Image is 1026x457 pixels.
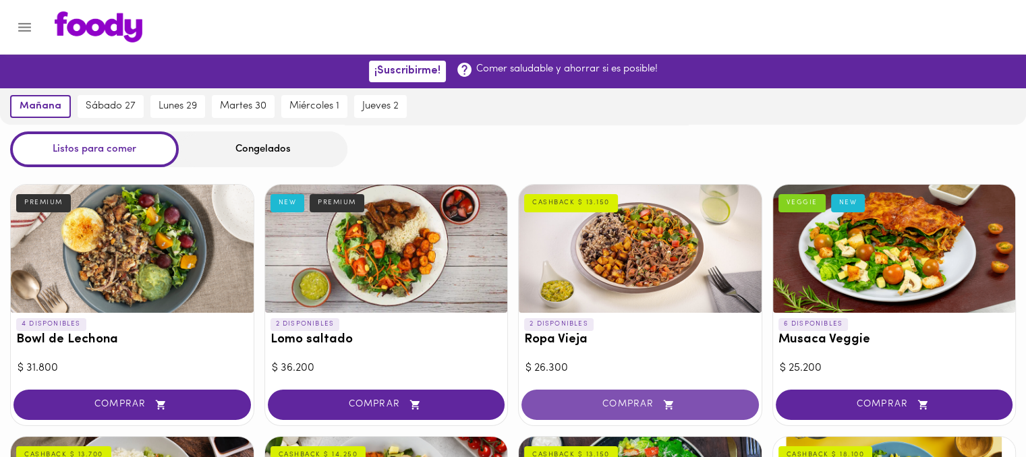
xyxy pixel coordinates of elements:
[16,333,248,347] h3: Bowl de Lechona
[13,390,251,420] button: COMPRAR
[354,95,407,118] button: jueves 2
[10,95,71,118] button: mañana
[16,318,86,330] p: 4 DISPONIBLES
[831,194,865,212] div: NEW
[778,194,826,212] div: VEGGIE
[521,390,759,420] button: COMPRAR
[150,95,205,118] button: lunes 29
[374,65,440,78] span: ¡Suscribirme!
[270,318,340,330] p: 2 DISPONIBLES
[778,333,1010,347] h3: Musaca Veggie
[281,95,347,118] button: miércoles 1
[524,194,618,212] div: CASHBACK $ 13.150
[20,100,61,113] span: mañana
[78,95,144,118] button: sábado 27
[776,390,1013,420] button: COMPRAR
[10,131,179,167] div: Listos para comer
[268,390,505,420] button: COMPRAR
[525,361,755,376] div: $ 26.300
[362,100,399,113] span: jueves 2
[212,95,275,118] button: martes 30
[519,185,762,313] div: Ropa Vieja
[179,131,347,167] div: Congelados
[948,379,1013,444] iframe: Messagebird Livechat Widget
[265,185,508,313] div: Lomo saltado
[780,361,1009,376] div: $ 25.200
[159,100,197,113] span: lunes 29
[18,361,247,376] div: $ 31.800
[538,399,742,410] span: COMPRAR
[310,194,364,212] div: PREMIUM
[270,333,503,347] h3: Lomo saltado
[793,399,996,410] span: COMPRAR
[55,11,142,42] img: logo.png
[285,399,488,410] span: COMPRAR
[289,100,339,113] span: miércoles 1
[11,185,254,313] div: Bowl de Lechona
[369,61,446,82] button: ¡Suscribirme!
[16,194,71,212] div: PREMIUM
[773,185,1016,313] div: Musaca Veggie
[30,399,234,410] span: COMPRAR
[272,361,501,376] div: $ 36.200
[476,62,658,76] p: Comer saludable y ahorrar si es posible!
[524,318,594,330] p: 2 DISPONIBLES
[86,100,136,113] span: sábado 27
[524,333,756,347] h3: Ropa Vieja
[778,318,849,330] p: 6 DISPONIBLES
[220,100,266,113] span: martes 30
[8,11,41,44] button: Menu
[270,194,305,212] div: NEW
